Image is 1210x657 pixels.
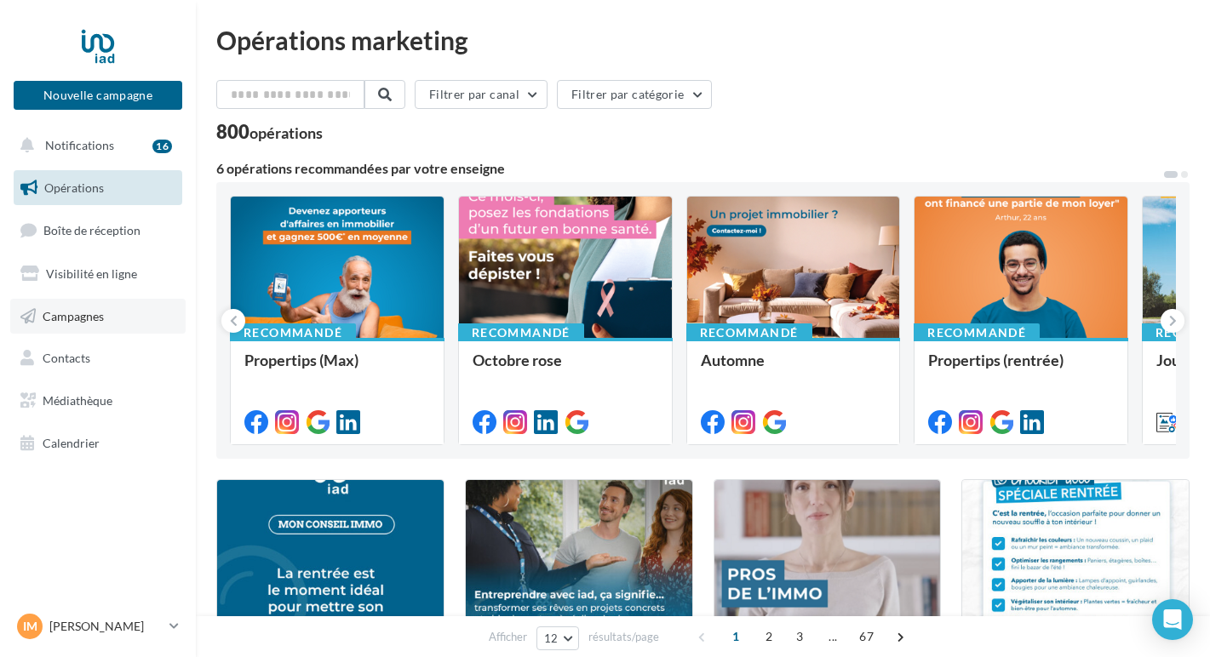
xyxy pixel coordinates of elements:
[49,618,163,635] p: [PERSON_NAME]
[722,623,749,650] span: 1
[819,623,846,650] span: ...
[458,323,584,342] div: Recommandé
[755,623,783,650] span: 2
[914,323,1040,342] div: Recommandé
[43,393,112,408] span: Médiathèque
[701,351,886,386] div: Automne
[230,323,356,342] div: Recommandé
[10,212,186,249] a: Boîte de réception
[489,629,527,645] span: Afficher
[43,436,100,450] span: Calendrier
[10,256,186,292] a: Visibilité en ligne
[10,128,179,163] button: Notifications 16
[152,140,172,153] div: 16
[536,626,580,650] button: 12
[544,631,559,645] span: 12
[588,629,659,645] span: résultats/page
[473,351,658,386] div: Octobre rose
[10,426,186,461] a: Calendrier
[216,123,323,141] div: 800
[23,618,37,635] span: IM
[686,323,812,342] div: Recommandé
[216,162,1162,175] div: 6 opérations recommandées par votre enseigne
[14,610,182,643] a: IM [PERSON_NAME]
[43,308,104,323] span: Campagnes
[14,81,182,110] button: Nouvelle campagne
[45,138,114,152] span: Notifications
[1152,599,1193,640] div: Open Intercom Messenger
[43,351,90,365] span: Contacts
[44,180,104,195] span: Opérations
[10,383,186,419] a: Médiathèque
[249,125,323,140] div: opérations
[43,223,140,237] span: Boîte de réception
[415,80,548,109] button: Filtrer par canal
[928,351,1114,386] div: Propertips (rentrée)
[46,266,137,281] span: Visibilité en ligne
[244,351,430,386] div: Propertips (Max)
[10,340,186,376] a: Contacts
[10,170,186,206] a: Opérations
[10,299,186,334] a: Campagnes
[557,80,712,109] button: Filtrer par catégorie
[852,623,880,650] span: 67
[216,27,1190,53] div: Opérations marketing
[786,623,813,650] span: 3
